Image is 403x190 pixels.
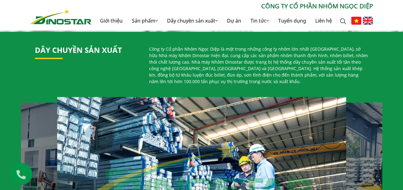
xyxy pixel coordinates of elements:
[35,45,122,55] a: Dây chuyền sản xuất
[127,11,162,31] a: Sản phẩm
[340,18,346,24] img: search
[363,17,373,25] img: English
[246,11,274,31] a: Tin tức
[30,8,91,24] a: Nhôm Dinostar
[30,9,91,24] img: Nhôm Dinostar
[311,11,337,31] a: Liên hệ
[222,11,246,31] a: Dự án
[351,17,361,25] img: Tiếng Việt
[274,11,311,31] a: Tuyển dụng
[91,2,373,11] p: CÔNG TY CỔ PHẦN NHÔM NGỌC DIỆP
[95,11,127,31] a: Giới thiệu
[149,46,368,85] p: Công ty Cổ phần Nhôm Ngọc Diệp là một trong những công ty nhôm lớn nhất [GEOGRAPHIC_DATA], sở hữu...
[162,11,222,31] a: Dây chuyền sản xuất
